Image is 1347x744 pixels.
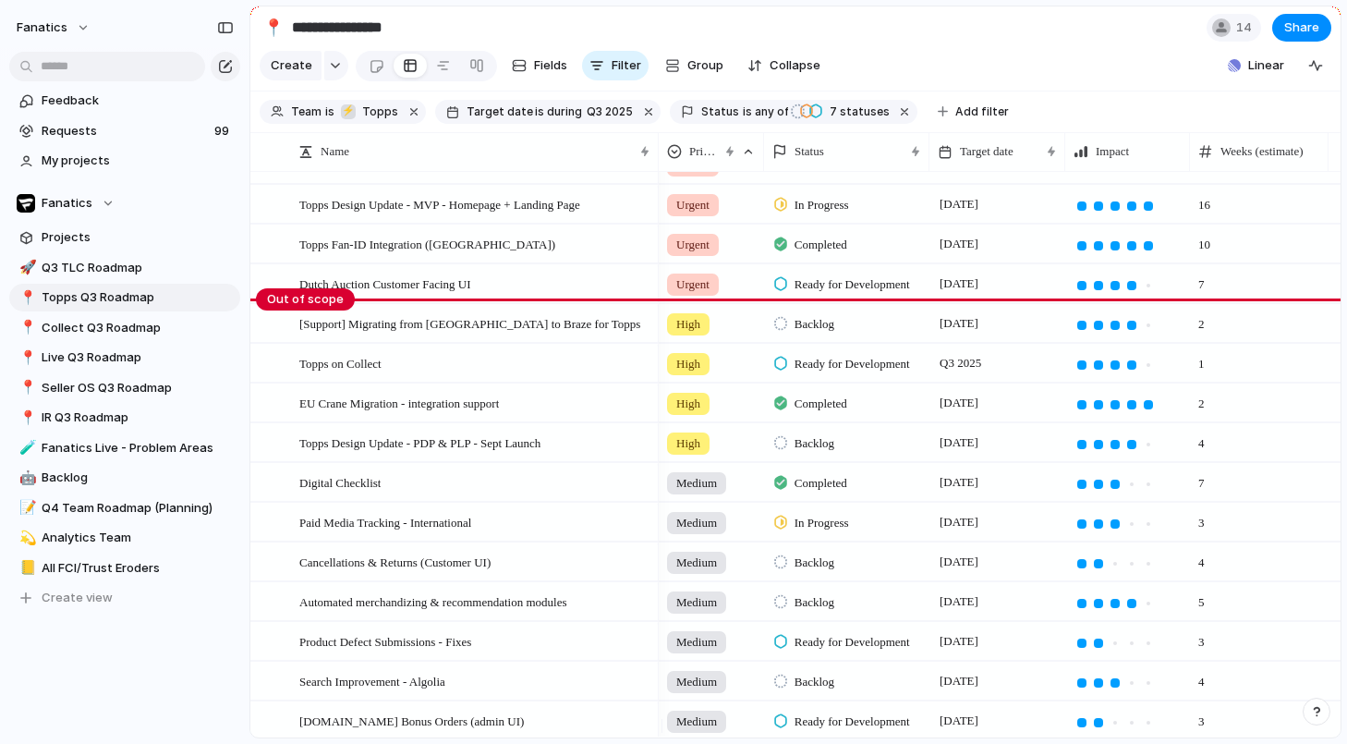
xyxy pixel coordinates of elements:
[9,494,240,522] a: 📝Q4 Team Roadmap (Planning)
[795,196,849,214] span: In Progress
[263,15,284,40] div: 📍
[795,474,847,493] span: Completed
[19,528,32,549] div: 💫
[322,102,338,122] button: is
[17,469,35,487] button: 🤖
[42,91,234,110] span: Feedback
[935,551,983,573] span: [DATE]
[935,193,983,215] span: [DATE]
[795,633,910,652] span: Ready for Development
[9,404,240,432] a: 📍IR Q3 Roadmap
[17,439,35,457] button: 🧪
[17,288,35,307] button: 📍
[259,13,288,43] button: 📍
[795,315,834,334] span: Backlog
[795,355,910,373] span: Ready for Development
[299,630,471,652] span: Product Defect Submissions - Fixes
[689,142,718,161] span: Priority
[1220,52,1292,79] button: Linear
[824,104,840,118] span: 7
[9,284,240,311] a: 📍Topps Q3 Roadmap
[935,392,983,414] span: [DATE]
[9,87,240,115] a: Feedback
[336,102,402,122] button: ⚡Topps
[795,713,910,731] span: Ready for Development
[321,142,349,161] span: Name
[325,104,334,120] span: is
[19,377,32,398] div: 📍
[9,189,240,217] button: Fanatics
[1272,14,1331,42] button: Share
[42,259,234,277] span: Q3 TLC Roadmap
[676,315,700,334] span: High
[17,499,35,518] button: 📝
[687,56,723,75] span: Group
[795,434,834,453] span: Backlog
[299,392,499,413] span: EU Crane Migration - integration support
[582,51,649,80] button: Filter
[9,434,240,462] div: 🧪Fanatics Live - Problem Areas
[1191,384,1328,413] span: 2
[795,236,847,254] span: Completed
[9,314,240,342] div: 📍Collect Q3 Roadmap
[935,511,983,533] span: [DATE]
[676,673,717,691] span: Medium
[9,254,240,282] a: 🚀Q3 TLC Roadmap
[299,511,471,532] span: Paid Media Tracking - International
[42,152,234,170] span: My projects
[467,104,533,120] span: Target date
[935,591,983,613] span: [DATE]
[42,228,234,247] span: Projects
[935,273,983,295] span: [DATE]
[1248,56,1284,75] span: Linear
[9,374,240,402] a: 📍Seller OS Q3 Roadmap
[1191,345,1328,373] span: 1
[299,591,567,612] span: Automated merchandizing & recommendation modules
[9,344,240,372] a: 📍Live Q3 Roadmap
[299,273,471,294] span: Dutch Auction Customer Facing UI
[17,18,67,37] span: fanatics
[42,559,234,578] span: All FCI/Trust Eroders
[9,147,240,175] a: My projects
[299,432,540,453] span: Topps Design Update - PDP & PLP - Sept Launch
[795,275,910,294] span: Ready for Development
[8,13,100,43] button: fanatics
[676,196,710,214] span: Urgent
[676,514,717,532] span: Medium
[1191,305,1328,334] span: 2
[795,142,824,161] span: Status
[927,99,1020,125] button: Add filter
[42,288,234,307] span: Topps Q3 Roadmap
[299,312,640,334] span: [Support] Migrating from [GEOGRAPHIC_DATA] to Braze for Topps
[214,122,233,140] span: 99
[676,434,700,453] span: High
[9,524,240,552] div: 💫Analytics Team
[9,555,240,582] a: 📒All FCI/Trust Eroders
[795,554,834,572] span: Backlog
[9,464,240,492] a: 🤖Backlog
[795,593,834,612] span: Backlog
[1191,702,1328,731] span: 3
[42,439,234,457] span: Fanatics Live - Problem Areas
[260,51,322,80] button: Create
[935,352,986,374] span: Q3 2025
[299,352,382,373] span: Topps on Collect
[504,51,575,80] button: Fields
[1191,265,1328,294] span: 7
[1191,583,1328,612] span: 5
[676,713,717,731] span: Medium
[1096,142,1129,161] span: Impact
[17,348,35,367] button: 📍
[795,673,834,691] span: Backlog
[1191,464,1328,493] span: 7
[824,104,890,120] span: statuses
[19,468,32,489] div: 🤖
[935,312,983,335] span: [DATE]
[1191,226,1328,254] span: 10
[19,557,32,579] div: 📒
